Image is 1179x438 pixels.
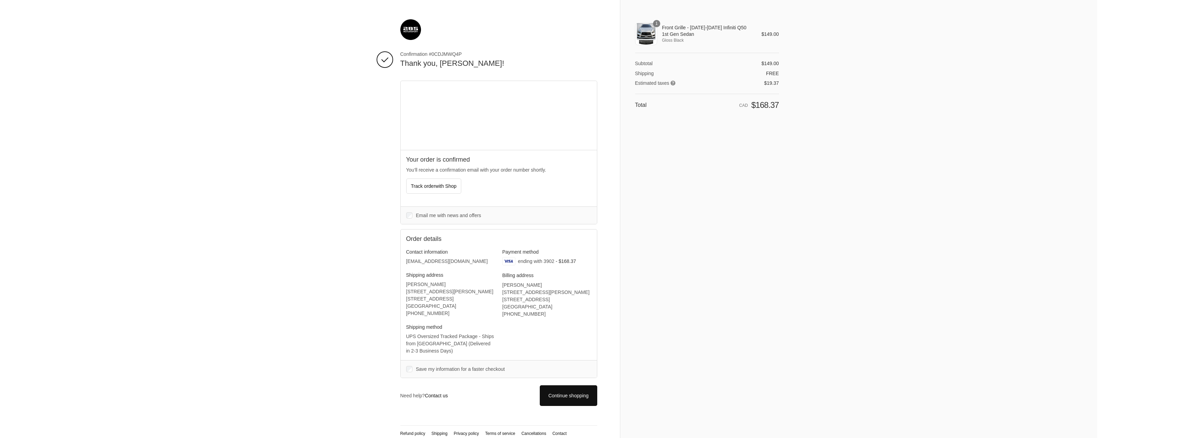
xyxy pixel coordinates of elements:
[540,385,597,406] a: Continue shopping
[406,235,499,243] h2: Order details
[485,431,515,436] a: Terms of service
[435,183,456,189] span: with Shop
[548,393,589,398] span: Continue shopping
[406,333,495,355] p: UPS Oversized Tracked Package - Ships from [GEOGRAPHIC_DATA] (Delivered in 2-3 Business Days)
[400,59,597,69] h2: Thank you, [PERSON_NAME]!
[406,179,462,194] button: Track orderwith Shop
[431,431,448,436] a: Shipping
[552,431,567,436] a: Contact
[635,102,647,108] span: Total
[761,61,779,66] span: $149.00
[556,258,576,264] span: - $168.37
[635,60,702,67] th: Subtotal
[653,20,660,27] span: 1
[502,249,591,255] h3: Payment method
[764,80,779,86] span: $19.37
[406,166,591,174] p: You’ll receive a confirmation email with your order number shortly.
[522,431,546,436] a: Cancellations
[739,103,748,108] span: CAD
[400,19,421,40] img: 285 Motorsport
[406,156,591,164] h2: Your order is confirmed
[416,213,481,218] span: Email me with news and offers
[662,37,752,43] span: Gloss Black
[635,77,702,86] th: Estimated taxes
[454,431,479,436] a: Privacy policy
[406,258,488,264] bdo: [EMAIL_ADDRESS][DOMAIN_NAME]
[502,272,591,278] h3: Billing address
[400,51,597,57] span: Confirmation #0CDJMWQ4P
[411,183,457,189] span: Track order
[416,366,591,372] label: Save my information for a faster checkout
[502,282,591,318] address: [PERSON_NAME] [STREET_ADDRESS][PERSON_NAME] [STREET_ADDRESS] [GEOGRAPHIC_DATA] ‎[PHONE_NUMBER]
[406,249,495,255] h3: Contact information
[401,81,597,150] iframe: Google map displaying pin point of shipping address: St. Catharines, Ontario
[400,392,448,399] p: Need help?
[406,324,495,330] h3: Shipping method
[518,258,554,264] span: ending with 3902
[766,71,779,76] span: Free
[406,272,495,278] h3: Shipping address
[635,71,654,76] span: Shipping
[662,24,752,37] span: Front Grille - [DATE]-[DATE] Infiniti Q50 1st Gen Sedan
[406,281,495,317] address: [PERSON_NAME] [STREET_ADDRESS][PERSON_NAME] [STREET_ADDRESS] [GEOGRAPHIC_DATA] ‎[PHONE_NUMBER]
[751,100,779,110] span: $168.37
[425,393,448,398] a: Contact us
[400,431,425,436] a: Refund policy
[761,31,779,37] span: $149.00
